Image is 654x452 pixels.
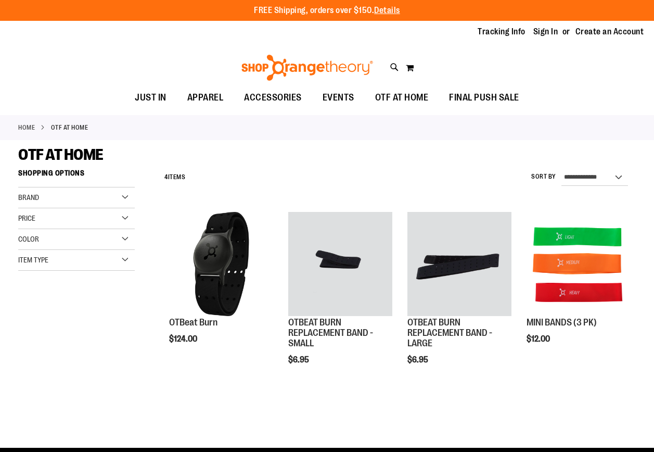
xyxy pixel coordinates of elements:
a: JUST IN [124,86,177,110]
span: Item Type [18,256,48,264]
img: Main view of OTBeat Burn 6.0-C [169,212,273,316]
a: Home [18,123,35,132]
span: FINAL PUSH SALE [449,86,519,109]
a: Sign In [533,26,558,37]
p: FREE Shipping, orders over $150. [254,5,400,17]
img: OTBEAT BURN REPLACEMENT BAND - LARGE [407,212,511,316]
a: Tracking Info [478,26,525,37]
span: Price [18,214,35,222]
span: $6.95 [288,355,311,365]
span: $124.00 [169,334,199,344]
a: ACCESSORIES [234,86,312,110]
div: product [283,207,397,391]
span: $6.95 [407,355,430,365]
div: product [164,207,278,370]
div: product [521,207,636,370]
a: Details [374,6,400,15]
div: product [402,207,517,391]
a: APPAREL [177,86,234,110]
span: OTF AT HOME [18,146,104,164]
a: OTBEAT BURN REPLACEMENT BAND - LARGE [407,317,492,348]
span: $12.00 [527,334,552,344]
img: MINI BANDS (3 PK) [527,212,631,316]
a: OTBEAT BURN REPLACEMENT BAND - SMALL [288,212,392,318]
span: ACCESSORIES [244,86,302,109]
span: APPAREL [187,86,224,109]
a: OTBeat Burn [169,317,217,328]
a: EVENTS [312,86,365,110]
a: OTF AT HOME [365,86,439,109]
img: OTBEAT BURN REPLACEMENT BAND - SMALL [288,212,392,316]
a: MINI BANDS (3 PK) [527,317,597,328]
h2: Items [164,169,185,185]
strong: Shopping Options [18,164,135,187]
a: MINI BANDS (3 PK) [527,212,631,318]
a: Main view of OTBeat Burn 6.0-C [169,212,273,318]
span: JUST IN [135,86,166,109]
strong: OTF AT HOME [51,123,88,132]
a: OTBEAT BURN REPLACEMENT BAND - SMALL [288,317,373,348]
span: 4 [164,173,168,181]
a: FINAL PUSH SALE [439,86,530,110]
a: Create an Account [575,26,644,37]
span: Color [18,235,39,243]
a: OTBEAT BURN REPLACEMENT BAND - LARGE [407,212,511,318]
label: Sort By [531,172,556,181]
img: Shop Orangetheory [240,55,375,81]
span: OTF AT HOME [375,86,429,109]
span: EVENTS [323,86,354,109]
span: Brand [18,193,39,202]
